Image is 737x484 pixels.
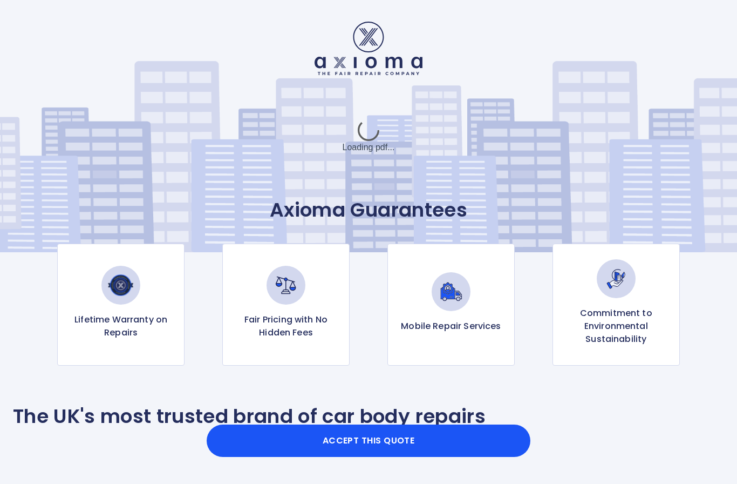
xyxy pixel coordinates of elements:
img: Mobile Repair Services [432,272,470,311]
img: Lifetime Warranty on Repairs [101,266,140,305]
p: The UK's most trusted brand of car body repairs [13,405,486,428]
img: Fair Pricing with No Hidden Fees [267,266,305,305]
p: Lifetime Warranty on Repairs [66,313,175,339]
img: Logo [315,22,422,75]
p: Commitment to Environmental Sustainability [562,307,671,346]
p: Mobile Repair Services [401,320,501,333]
p: Fair Pricing with No Hidden Fees [231,313,340,339]
div: Loading pdf... [288,110,449,164]
img: Commitment to Environmental Sustainability [597,259,636,298]
button: Accept this Quote [207,425,530,457]
p: Axioma Guarantees [13,198,724,222]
